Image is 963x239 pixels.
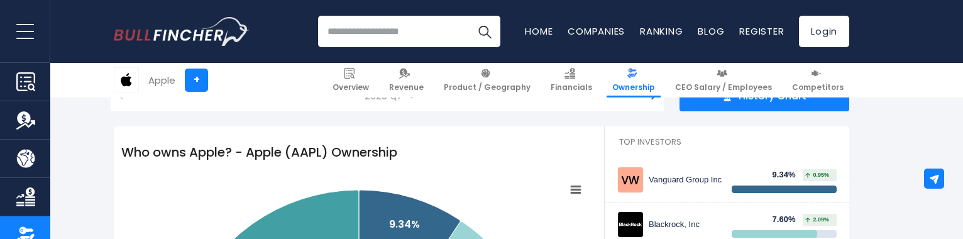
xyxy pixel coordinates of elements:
span: Financials [551,82,592,92]
span: Ownership [612,82,655,92]
div: 9.34% [773,170,803,181]
div: Blackrock, Inc [649,220,722,230]
span: Product / Geography [444,82,531,92]
div: Apple [148,73,175,87]
a: Ownership [607,63,661,97]
a: Home [525,25,553,38]
span: 0.95% [805,172,829,178]
a: + [185,69,208,92]
h1: Who owns Apple? - Apple (AAPL) Ownership [114,135,604,169]
a: Financials [545,63,598,97]
span: Competitors [792,82,844,92]
a: Go to homepage [114,17,249,46]
button: Search [469,16,500,47]
a: Overview [327,63,375,97]
a: Login [799,16,849,47]
h2: Top Investors [605,126,849,158]
a: Register [739,25,784,38]
a: Blog [698,25,724,38]
span: History Chart [739,90,806,103]
a: CEO Salary / Employees [669,63,778,97]
span: 2.09% [805,217,829,223]
div: 7.60% [773,214,803,225]
span: CEO Salary / Employees [675,82,772,92]
a: Companies [568,25,625,38]
a: Ranking [640,25,683,38]
span: Overview [333,82,369,92]
text: 9.34% [389,217,420,231]
img: AAPL logo [114,68,138,92]
a: Competitors [786,63,849,97]
span: Revenue [389,82,424,92]
img: Bullfincher logo [114,17,250,46]
a: Revenue [383,63,429,97]
div: Vanguard Group Inc [649,175,722,186]
a: Product / Geography [438,63,536,97]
